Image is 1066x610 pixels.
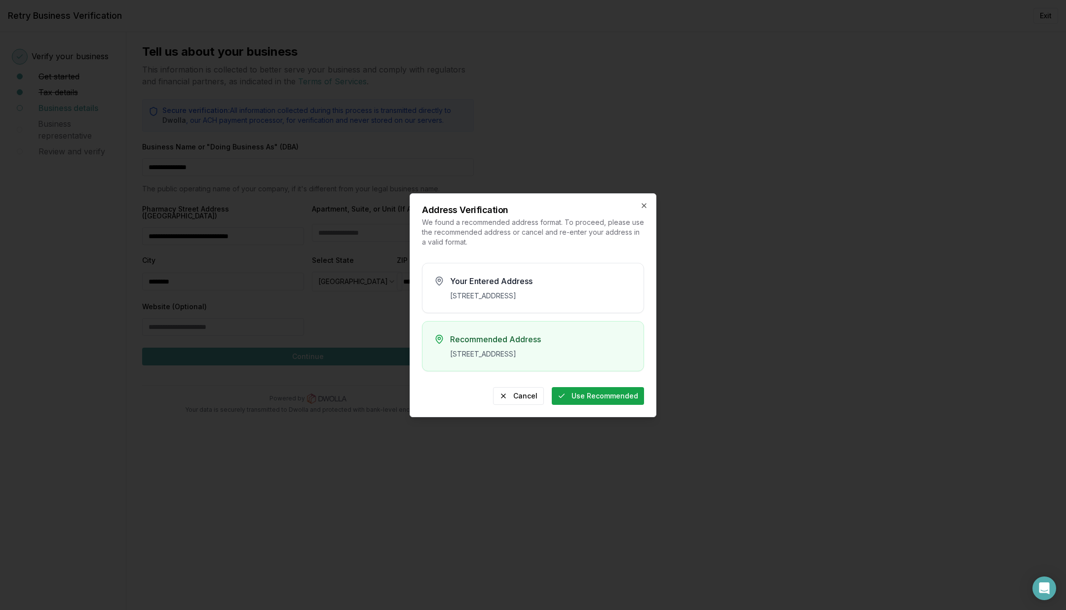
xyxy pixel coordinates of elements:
[450,349,632,359] div: [STREET_ADDRESS]
[450,333,632,345] h3: Recommended Address
[422,217,644,247] p: We found a recommended address format. To proceed, please use the recommended address or cancel a...
[552,387,644,405] button: Use Recommended
[450,291,632,301] div: [STREET_ADDRESS]
[493,387,544,405] button: Cancel
[422,206,644,215] h2: Address Verification
[450,275,632,287] h3: Your Entered Address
